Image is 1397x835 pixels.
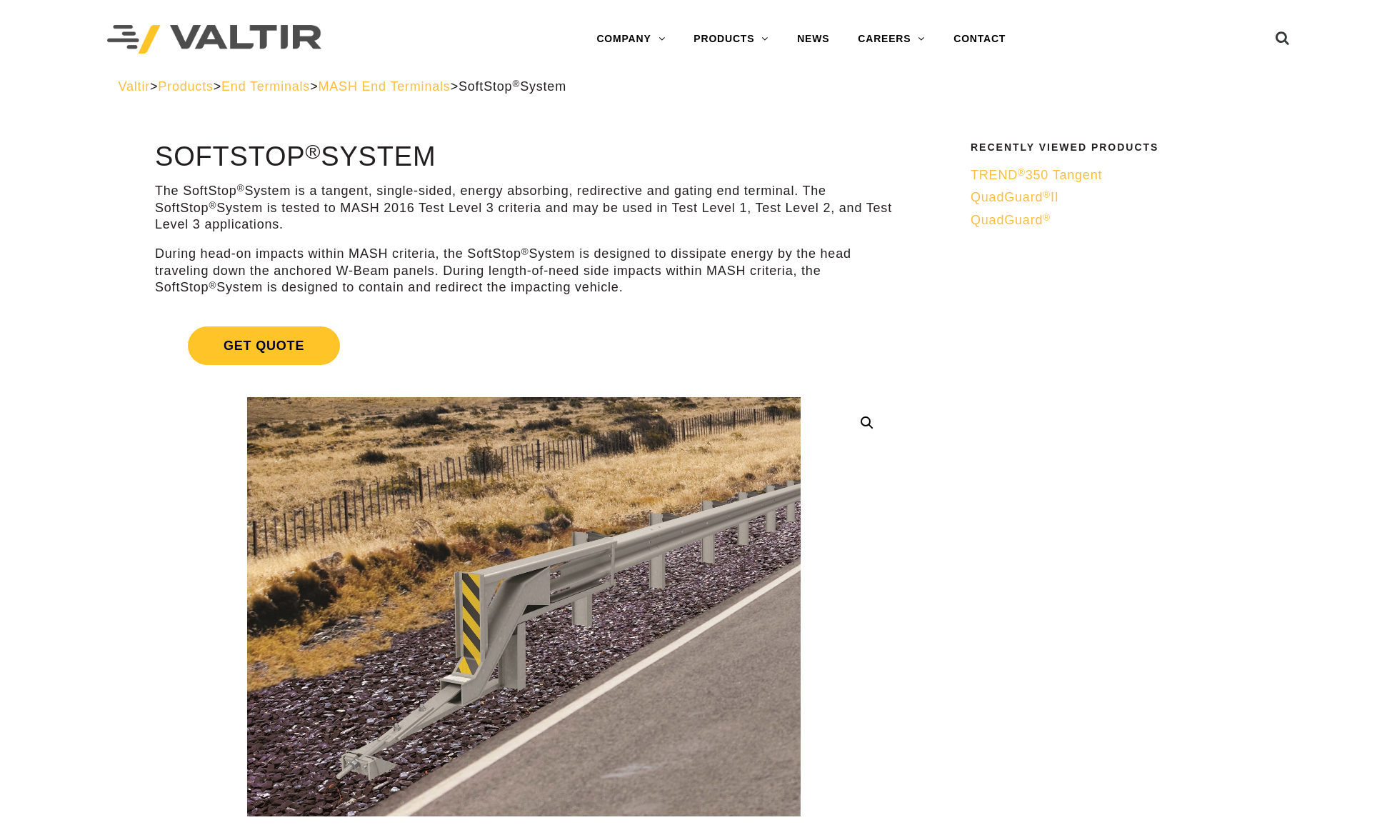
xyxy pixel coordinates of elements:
[119,79,1279,95] div: > > > >
[1043,189,1051,200] sup: ®
[1043,212,1051,223] sup: ®
[971,168,1102,182] span: TREND 350 Tangent
[221,79,310,94] a: End Terminals
[971,167,1270,184] a: TREND®350 Tangent
[971,213,1051,227] span: QuadGuard
[209,280,216,291] sup: ®
[209,200,216,211] sup: ®
[237,183,245,194] sup: ®
[459,79,566,94] span: SoftStop System
[971,212,1270,229] a: QuadGuard®
[971,142,1270,153] h2: Recently Viewed Products
[247,397,801,816] img: SoftStop System End Terminal
[679,25,783,54] a: PRODUCTS
[843,25,939,54] a: CAREERS
[155,183,893,233] p: The SoftStop System is a tangent, single-sided, energy absorbing, redirective and gating end term...
[971,189,1270,206] a: QuadGuard®II
[521,246,529,257] sup: ®
[1018,167,1026,178] sup: ®
[512,79,520,89] sup: ®
[107,25,321,54] img: Valtir
[119,79,150,94] a: Valtir
[155,309,893,382] a: Get Quote
[155,246,893,296] p: During head-on impacts within MASH criteria, the SoftStop System is designed to dissipate energy ...
[939,25,1020,54] a: CONTACT
[188,326,340,365] span: Get Quote
[783,25,843,54] a: NEWS
[582,25,679,54] a: COMPANY
[971,190,1059,204] span: QuadGuard II
[306,140,321,163] sup: ®
[155,142,893,172] h1: SoftStop System
[158,79,213,94] a: Products
[318,79,450,94] a: MASH End Terminals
